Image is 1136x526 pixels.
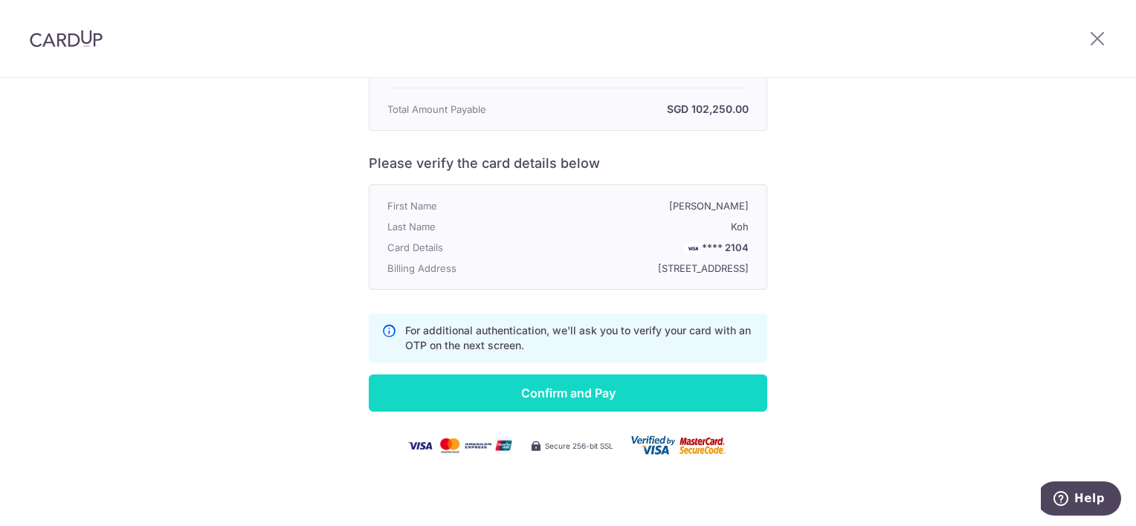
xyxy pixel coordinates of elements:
p: SGD 102,250.00 [532,100,749,118]
p: For additional authentication, we'll ask you to verify your card with an OTP on the next screen. [405,323,755,353]
img: user_card-c562eb6b5b8b8ec84dccdc07e9bd522830960ef8db174c7131827c7f1303a312.png [631,435,728,456]
p: First Name [387,197,532,215]
p: Card Details [387,238,532,256]
img: VISA [684,243,702,253]
img: CardUp [30,30,103,48]
input: Confirm and Pay [369,374,767,412]
span: Secure 256-bit SSL [545,440,613,452]
p: Last Name [387,218,532,236]
iframe: Opens a widget where you can find more information [1041,481,1121,519]
p: Koh [532,218,749,236]
p: Billing Address [387,259,532,277]
h6: Please verify the card details below [369,155,767,172]
p: [PERSON_NAME] [532,197,749,215]
p: Total Amount Payable [387,100,532,118]
img: visa-mc-amex-unionpay-34850ac9868a6d5de2caf4e02a0bbe60382aa94c6170d4c8a8a06feceedd426a.png [408,438,512,454]
p: [STREET_ADDRESS] [532,259,749,277]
